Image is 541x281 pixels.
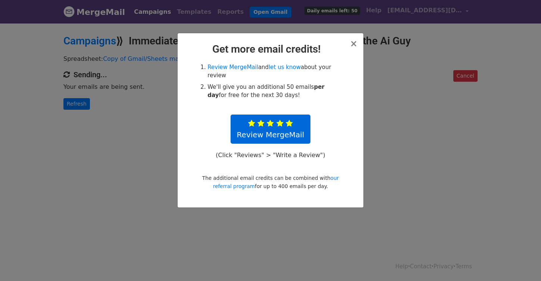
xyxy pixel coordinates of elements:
li: We'll give you an additional 50 emails for free for the next 30 days! [207,83,342,100]
a: our referral program [213,175,339,189]
small: The additional email credits can be combined with for up to 400 emails per day. [202,175,339,189]
li: and about your review [207,63,342,80]
iframe: Chat Widget [504,245,541,281]
strong: per day [207,84,324,99]
p: (Click "Reviews" > "Write a Review") [212,151,329,159]
h2: Get more email credits! [184,43,357,56]
a: let us know [269,64,301,71]
span: × [350,38,357,49]
a: Review MergeMail [207,64,258,71]
button: Close [350,39,357,48]
a: Review MergeMail [231,115,311,144]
